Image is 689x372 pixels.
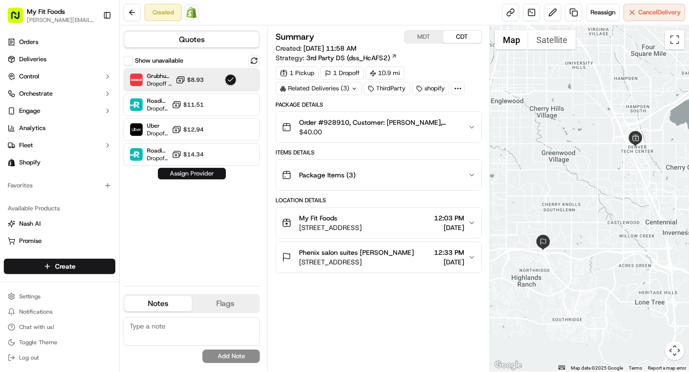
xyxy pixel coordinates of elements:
[147,122,168,130] span: Uber
[19,158,41,167] span: Shopify
[4,34,115,50] a: Orders
[10,139,25,158] img: Wisdom Oko
[104,148,107,156] span: •
[8,219,111,228] a: Nash AI
[276,82,362,95] div: Related Deliveries (3)
[19,339,57,346] span: Toggle Theme
[147,154,168,162] span: Dropoff ETA -
[10,124,64,132] div: Past conversations
[299,248,414,257] span: Phenix salon suites [PERSON_NAME]
[19,149,27,156] img: 1736555255976-a54dd68f-1ca7-489b-9aae-adbdc363a1c4
[183,101,204,109] span: $11.51
[19,219,41,228] span: Nash AI
[306,53,397,63] a: 3rd Party DS (dss_HcAFS2)
[299,213,337,223] span: My Fit Foods
[434,248,464,257] span: 12:33 PM
[147,130,168,137] span: Dropoff ETA 46 minutes
[364,82,410,95] div: ThirdParty
[4,138,115,153] button: Fleet
[4,259,115,274] button: Create
[4,86,115,101] button: Orchestrate
[130,98,143,111] img: Roadie (Routed)
[124,296,192,311] button: Notes
[135,56,183,65] label: Show unavailable
[147,80,172,88] span: Dropoff ETA 35 minutes
[186,7,197,18] img: Shopify
[8,237,111,245] a: Promise
[19,237,42,245] span: Promise
[276,53,397,63] div: Strategy:
[6,184,77,201] a: 📗Knowledge Base
[19,124,45,132] span: Analytics
[184,5,199,20] a: Shopify
[130,148,143,161] img: Roadie (P2P)
[176,75,204,85] button: $8.93
[443,31,481,43] button: CDT
[638,8,681,17] span: Cancel Delivery
[19,72,39,81] span: Control
[19,38,38,46] span: Orders
[558,365,565,370] button: Keyboard shortcuts
[276,101,481,109] div: Package Details
[665,30,684,49] button: Toggle fullscreen view
[172,125,204,134] button: $12.94
[492,359,524,372] img: Google
[19,141,33,150] span: Fleet
[10,38,174,54] p: Welcome 👋
[299,257,414,267] span: [STREET_ADDRESS]
[299,118,460,127] span: Order #928910, Customer: [PERSON_NAME], Customer's 22 Order, [US_STATE], Day: [DATE] | Time: 10AM...
[19,293,41,300] span: Settings
[276,33,314,41] h3: Summary
[183,151,204,158] span: $14.34
[571,365,623,371] span: Map data ©2025 Google
[19,354,39,361] span: Log out
[27,7,65,16] span: My Fit Foods
[303,44,356,53] span: [DATE] 11:58 AM
[8,159,15,166] img: Shopify logo
[4,336,115,349] button: Toggle Theme
[4,233,115,249] button: Promise
[4,320,115,334] button: Chat with us!
[4,52,115,67] a: Deliveries
[95,211,116,219] span: Pylon
[623,4,685,21] button: CancelDelivery
[43,101,132,109] div: We're available if you need us!
[276,112,481,142] button: Order #928910, Customer: [PERSON_NAME], Customer's 22 Order, [US_STATE], Day: [DATE] | Time: 10AM...
[77,184,157,201] a: 💻API Documentation
[276,44,356,53] span: Created:
[148,122,174,134] button: See all
[55,262,76,271] span: Create
[172,150,204,159] button: $14.34
[130,123,143,136] img: Uber
[4,216,115,231] button: Nash AI
[276,149,481,156] div: Items Details
[124,32,259,47] button: Quotes
[434,223,464,232] span: [DATE]
[434,257,464,267] span: [DATE]
[19,107,40,115] span: Engage
[306,53,390,63] span: 3rd Party DS (dss_HcAFS2)
[4,4,99,27] button: My Fit Foods[PERSON_NAME][EMAIL_ADDRESS][DOMAIN_NAME]
[183,126,204,133] span: $12.94
[629,365,642,371] a: Terms (opens in new tab)
[4,103,115,119] button: Engage
[4,155,115,170] a: Shopify
[590,8,615,17] span: Reassign
[27,16,95,24] button: [PERSON_NAME][EMAIL_ADDRESS][DOMAIN_NAME]
[30,148,102,156] span: Wisdom [PERSON_NAME]
[4,120,115,136] a: Analytics
[147,97,168,105] span: Roadie (Routed)
[4,305,115,318] button: Notifications
[434,213,464,223] span: 12:03 PM
[192,296,259,311] button: Flags
[648,365,686,371] a: Report a map error
[43,91,157,101] div: Start new chat
[147,105,168,112] span: Dropoff ETA -
[109,148,129,156] span: [DATE]
[495,30,528,49] button: Show street map
[4,290,115,303] button: Settings
[4,178,115,193] div: Favorites
[4,351,115,364] button: Log out
[366,66,404,80] div: 10.9 mi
